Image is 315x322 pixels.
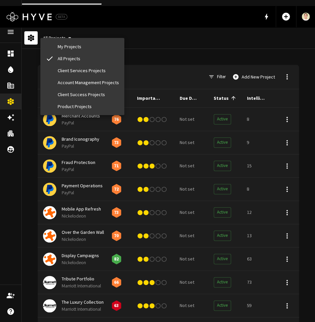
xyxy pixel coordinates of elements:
span: check [46,55,54,63]
li: Account Management Projects [40,77,124,88]
li: Client Success Projects [40,88,124,100]
li: My Projects [40,41,124,53]
li: Product Projects [40,100,124,112]
li: All Projects [40,53,124,65]
li: Client Services Projects [40,65,124,77]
